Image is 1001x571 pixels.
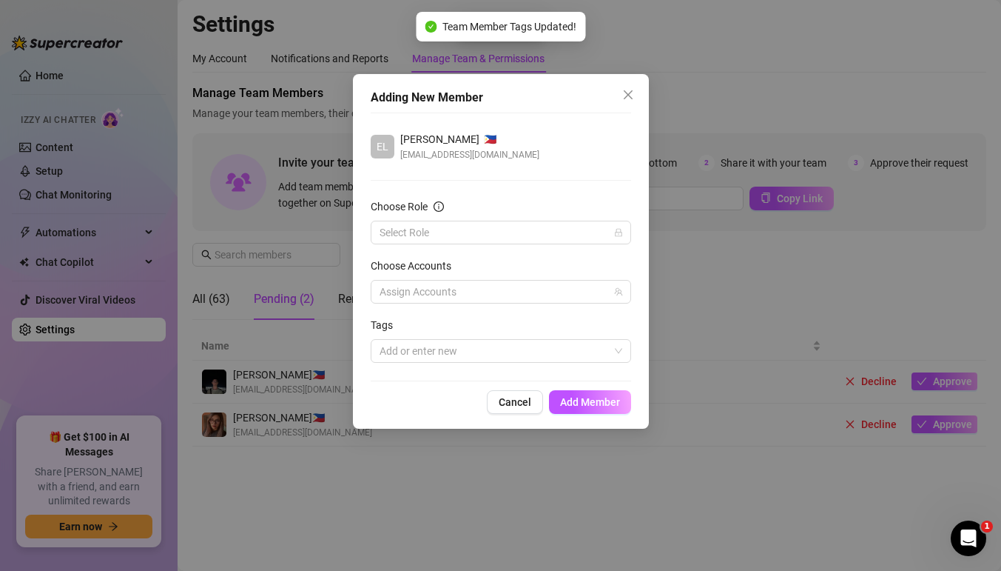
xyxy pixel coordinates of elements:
[616,89,640,101] span: Close
[560,396,620,408] span: Add Member
[371,198,428,215] div: Choose Role
[499,396,531,408] span: Cancel
[400,147,539,162] span: [EMAIL_ADDRESS][DOMAIN_NAME]
[434,201,444,212] span: info-circle
[487,390,543,414] button: Cancel
[616,83,640,107] button: Close
[400,131,479,147] span: [PERSON_NAME]
[400,131,539,147] div: 🇵🇭
[549,390,631,414] button: Add Member
[371,317,402,333] label: Tags
[377,138,388,155] span: EL
[371,89,631,107] div: Adding New Member
[371,258,461,274] label: Choose Accounts
[425,21,437,33] span: check-circle
[622,89,634,101] span: close
[614,228,623,237] span: lock
[614,287,623,296] span: team
[951,521,986,556] iframe: Intercom live chat
[981,521,993,532] span: 1
[442,19,576,35] span: Team Member Tags Updated!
